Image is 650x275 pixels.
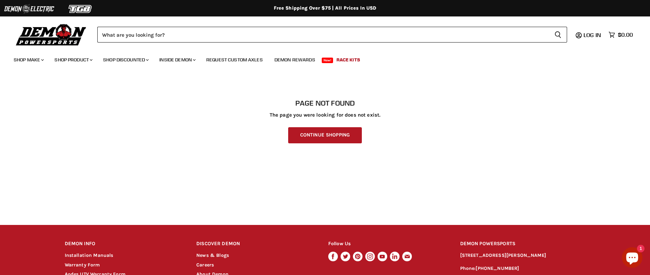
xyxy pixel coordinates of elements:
h1: Page not found [65,99,586,107]
p: The page you were looking for does not exist. [65,112,586,118]
a: Shop Make [9,53,48,67]
input: Search [97,27,549,43]
inbox-online-store-chat: Shopify online store chat [620,247,645,270]
span: New! [322,58,333,63]
form: Product [97,27,567,43]
div: Free Shipping Over $75 | All Prices In USD [51,5,599,11]
img: Demon Electric Logo 2 [3,2,55,15]
a: Shop Product [49,53,97,67]
a: Warranty Form [65,262,100,268]
a: Careers [196,262,214,268]
p: [STREET_ADDRESS][PERSON_NAME] [460,252,586,260]
a: Inside Demon [154,53,200,67]
a: Request Custom Axles [201,53,268,67]
a: Installation Manuals [65,252,113,258]
img: TGB Logo 2 [55,2,106,15]
a: Log in [580,32,605,38]
span: $0.00 [618,32,633,38]
a: News & Blogs [196,252,229,258]
h2: DISCOVER DEMON [196,236,315,252]
button: Search [549,27,567,43]
a: $0.00 [605,30,636,40]
a: Continue Shopping [288,127,362,143]
a: Shop Discounted [98,53,153,67]
h2: DEMON POWERSPORTS [460,236,586,252]
ul: Main menu [9,50,631,67]
h2: Follow Us [328,236,447,252]
a: Race Kits [331,53,365,67]
p: Phone: [460,265,586,273]
a: [PHONE_NUMBER] [476,265,519,271]
a: Demon Rewards [269,53,320,67]
h2: DEMON INFO [65,236,184,252]
span: Log in [584,32,601,38]
img: Demon Powersports [14,22,89,47]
